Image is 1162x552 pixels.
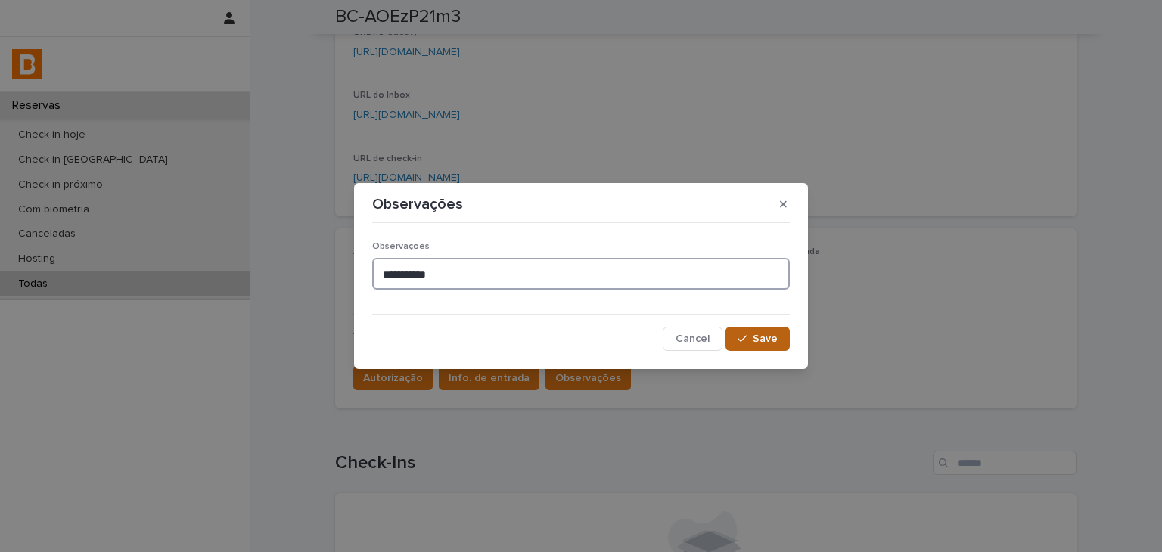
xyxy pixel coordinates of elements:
span: Save [753,333,778,344]
button: Save [725,327,790,351]
span: Observações [372,242,430,251]
button: Cancel [663,327,722,351]
span: Cancel [676,333,710,344]
p: Observações [372,195,463,213]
